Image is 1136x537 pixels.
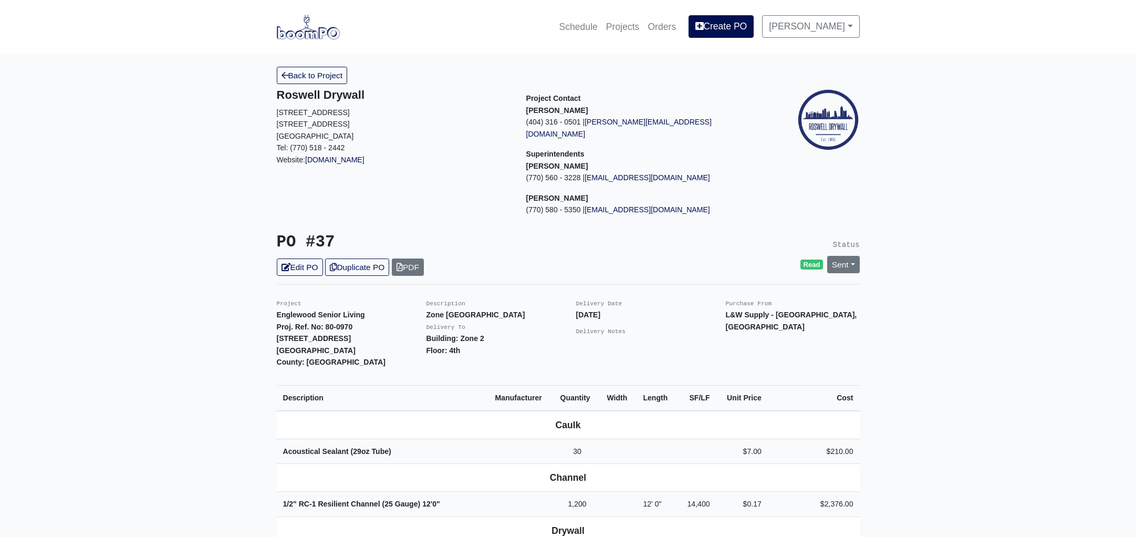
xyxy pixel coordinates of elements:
[526,150,585,158] span: Superintendents
[526,204,760,216] p: (770) 580 - 5350 |
[576,311,601,319] strong: [DATE]
[555,15,601,38] a: Schedule
[526,118,712,138] a: [PERSON_NAME][EMAIL_ADDRESS][DOMAIN_NAME]
[277,130,510,142] p: [GEOGRAPHIC_DATA]
[426,334,484,343] strong: Building: Zone 2
[432,500,440,508] span: 0"
[277,142,510,154] p: Tel: (770) 518 - 2442
[585,205,710,214] a: [EMAIL_ADDRESS][DOMAIN_NAME]
[277,15,340,39] img: boomPO
[277,385,489,410] th: Description
[325,259,389,276] a: Duplicate PO
[277,88,510,102] h5: Roswell Drywall
[833,241,860,249] small: Status
[426,324,465,331] small: Delivery To
[283,500,440,508] strong: 1/2" RC-1 Resilient Channel (25 Gauge)
[277,334,351,343] strong: [STREET_ADDRESS]
[277,358,386,366] strong: County: [GEOGRAPHIC_DATA]
[392,259,424,276] a: PDF
[277,301,301,307] small: Project
[489,385,554,410] th: Manufacturer
[277,88,510,166] div: Website:
[550,472,586,483] b: Channel
[426,311,525,319] strong: Zone [GEOGRAPHIC_DATA]
[678,385,716,410] th: SF/LF
[585,173,710,182] a: [EMAIL_ADDRESS][DOMAIN_NAME]
[554,492,601,517] td: 1,200
[554,439,601,464] td: 30
[800,260,823,270] span: Read
[277,233,560,252] h3: PO #37
[768,492,860,517] td: $2,376.00
[643,500,652,508] span: 12'
[762,15,859,37] a: [PERSON_NAME]
[576,301,622,307] small: Delivery Date
[726,309,860,333] p: L&W Supply - [GEOGRAPHIC_DATA], [GEOGRAPHIC_DATA]
[526,94,581,102] span: Project Contact
[768,385,860,410] th: Cost
[556,420,581,430] b: Caulk
[422,500,432,508] span: 12'
[637,385,678,410] th: Length
[576,328,626,335] small: Delivery Notes
[526,116,760,140] p: (404) 316 - 0501 |
[602,15,644,38] a: Projects
[277,259,323,276] a: Edit PO
[716,439,768,464] td: $7.00
[277,118,510,130] p: [STREET_ADDRESS]
[277,323,353,331] strong: Proj. Ref. No: 80-0970
[305,156,364,164] a: [DOMAIN_NAME]
[551,525,585,536] b: Drywall
[526,106,588,115] strong: [PERSON_NAME]
[283,447,391,456] strong: Acoustical Sealant (29oz Tube)
[277,67,348,84] a: Back to Project
[277,107,510,119] p: [STREET_ADDRESS]
[277,346,356,355] strong: [GEOGRAPHIC_DATA]
[827,256,860,273] a: Sent
[526,162,588,170] strong: [PERSON_NAME]
[277,311,365,319] strong: Englewood Senior Living
[426,346,461,355] strong: Floor: 4th
[600,385,637,410] th: Width
[678,492,716,517] td: 14,400
[689,15,754,37] a: Create PO
[426,301,465,307] small: Description
[768,439,860,464] td: $210.00
[643,15,680,38] a: Orders
[655,500,662,508] span: 0"
[716,385,768,410] th: Unit Price
[554,385,601,410] th: Quantity
[716,492,768,517] td: $0.17
[726,301,772,307] small: Purchase From
[526,194,588,202] strong: [PERSON_NAME]
[526,172,760,184] p: (770) 560 - 3228 |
